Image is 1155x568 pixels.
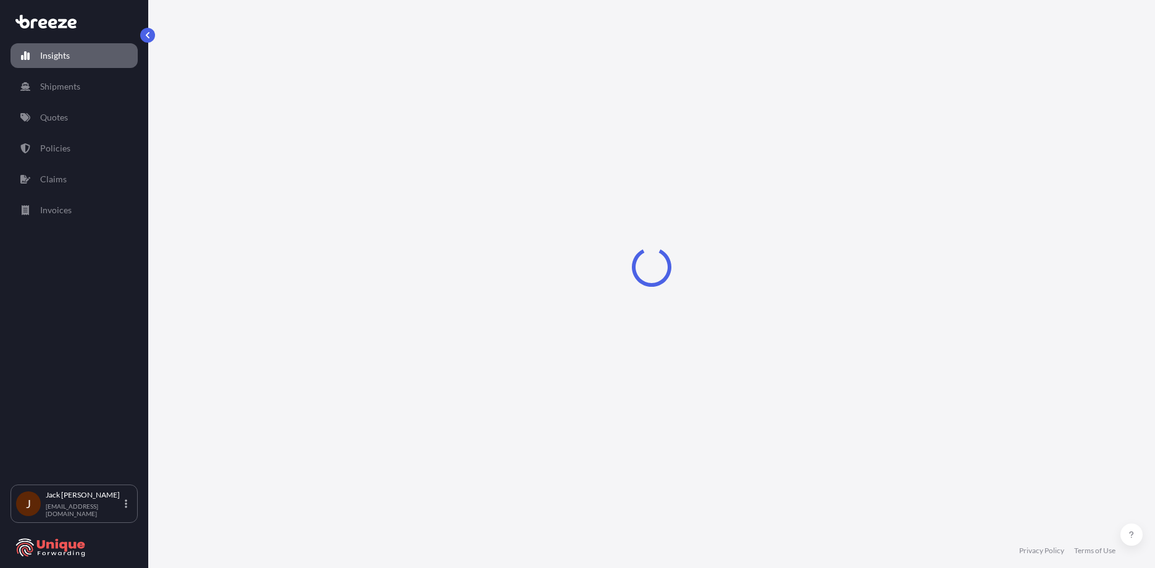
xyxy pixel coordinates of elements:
[10,136,138,161] a: Policies
[40,111,68,124] p: Quotes
[1074,546,1115,556] a: Terms of Use
[10,167,138,192] a: Claims
[46,490,122,500] p: Jack [PERSON_NAME]
[40,173,67,185] p: Claims
[40,204,72,216] p: Invoices
[40,49,70,62] p: Insights
[40,142,70,155] p: Policies
[10,74,138,99] a: Shipments
[46,502,122,517] p: [EMAIL_ADDRESS][DOMAIN_NAME]
[10,105,138,130] a: Quotes
[26,498,31,510] span: J
[10,43,138,68] a: Insights
[10,198,138,223] a: Invoices
[1019,546,1064,556] a: Privacy Policy
[40,80,80,93] p: Shipments
[15,538,86,557] img: organization-logo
